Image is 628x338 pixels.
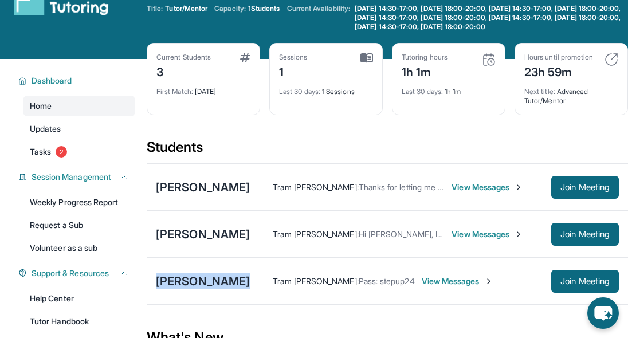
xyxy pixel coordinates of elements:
a: Request a Sub [23,215,135,235]
img: Chevron-Right [484,277,493,286]
span: Capacity: [214,4,246,13]
img: card [482,53,496,66]
div: Students [147,138,628,163]
div: [DATE] [156,80,250,96]
div: Sessions [279,53,308,62]
span: Join Meeting [560,278,610,285]
div: 1h 1m [402,62,448,80]
span: Updates [30,123,61,135]
div: Advanced Tutor/Mentor [524,80,618,105]
span: Tasks [30,146,51,158]
div: 3 [156,62,211,80]
a: Home [23,96,135,116]
span: First Match : [156,87,193,96]
span: Join Meeting [560,231,610,238]
span: Pass: stepup24 [359,276,415,286]
a: [DATE] 14:30-17:00, [DATE] 18:00-20:00, [DATE] 14:30-17:00, [DATE] 18:00-20:00, [DATE] 14:30-17:0... [352,4,628,32]
img: Chevron-Right [514,183,523,192]
button: Join Meeting [551,270,619,293]
img: Chevron-Right [514,230,523,239]
span: View Messages [452,182,523,193]
span: Tram [PERSON_NAME] : [273,229,358,239]
a: Tutor Handbook [23,311,135,332]
div: 1 [279,62,308,80]
button: Session Management [27,171,128,183]
div: [PERSON_NAME] [156,273,250,289]
span: 2 [56,146,67,158]
span: Tram [PERSON_NAME] : [273,182,358,192]
div: 1 Sessions [279,80,373,96]
button: Join Meeting [551,176,619,199]
span: Last 30 days : [402,87,443,96]
div: Tutoring hours [402,53,448,62]
div: 1h 1m [402,80,496,96]
div: Current Students [156,53,211,62]
span: Last 30 days : [279,87,320,96]
span: View Messages [452,229,523,240]
a: Tasks2 [23,142,135,162]
span: 1 Students [248,4,280,13]
span: Tram [PERSON_NAME] : [273,276,358,286]
a: Weekly Progress Report [23,192,135,213]
div: [PERSON_NAME] [156,179,250,195]
a: Updates [23,119,135,139]
span: Session Management [32,171,111,183]
a: Volunteer as a sub [23,238,135,258]
span: Join Meeting [560,184,610,191]
span: Tutor/Mentor [165,4,207,13]
span: Current Availability: [287,4,350,32]
span: [DATE] 14:30-17:00, [DATE] 18:00-20:00, [DATE] 14:30-17:00, [DATE] 18:00-20:00, [DATE] 14:30-17:0... [355,4,626,32]
img: card [360,53,373,63]
span: Dashboard [32,75,72,87]
button: chat-button [587,297,619,329]
div: 23h 59m [524,62,593,80]
span: Title: [147,4,163,13]
span: View Messages [422,276,493,287]
button: Dashboard [27,75,128,87]
a: Help Center [23,288,135,309]
img: card [240,53,250,62]
button: Support & Resources [27,268,128,279]
button: Join Meeting [551,223,619,246]
div: Hours until promotion [524,53,593,62]
span: Next title : [524,87,555,96]
div: [PERSON_NAME] [156,226,250,242]
img: card [605,53,618,66]
span: Home [30,100,52,112]
span: Support & Resources [32,268,109,279]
